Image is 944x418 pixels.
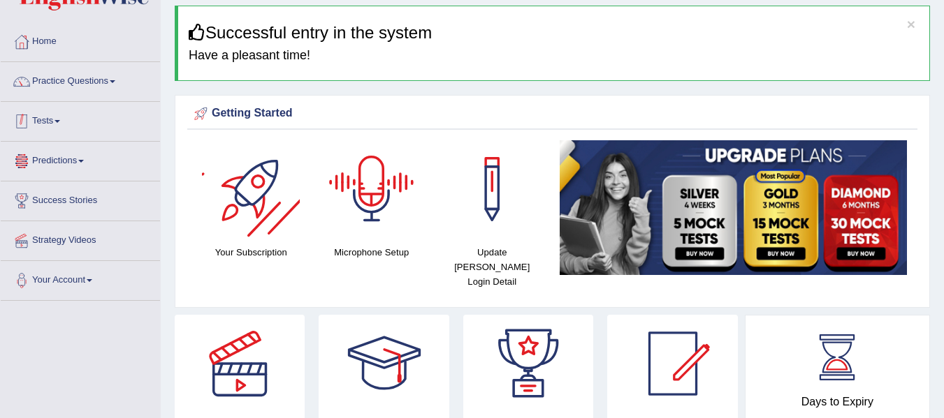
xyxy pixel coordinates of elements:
a: Success Stories [1,181,160,216]
h4: Update [PERSON_NAME] Login Detail [439,245,546,289]
img: small5.jpg [560,140,908,275]
a: Home [1,22,160,57]
a: Practice Questions [1,62,160,97]
a: Strategy Videos [1,221,160,256]
a: Your Account [1,261,160,296]
div: Getting Started [191,103,914,124]
a: Tests [1,102,160,137]
h3: Successful entry in the system [189,24,919,42]
h4: Have a pleasant time! [189,49,919,63]
h4: Your Subscription [198,245,305,260]
h4: Microphone Setup [319,245,426,260]
a: Predictions [1,142,160,177]
button: × [907,17,915,31]
h4: Days to Expiry [761,396,914,408]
